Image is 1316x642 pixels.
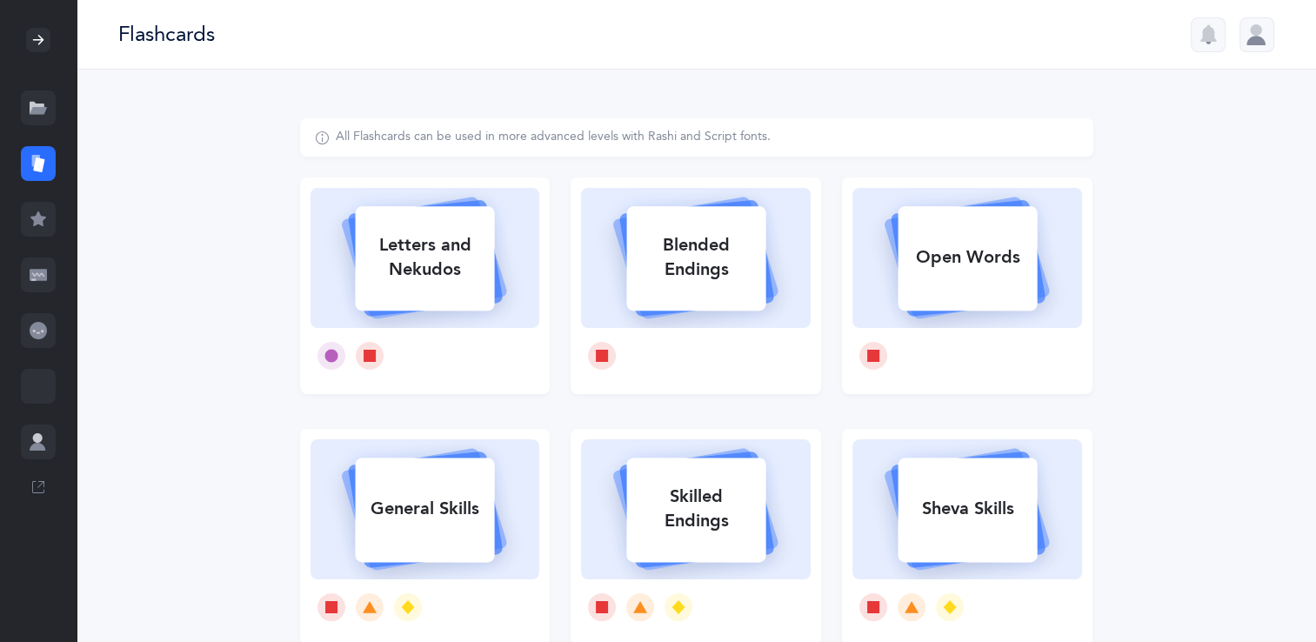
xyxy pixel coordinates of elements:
[898,486,1037,532] div: Sheva Skills
[1229,555,1295,621] iframe: Drift Widget Chat Controller
[355,486,494,532] div: General Skills
[626,223,765,292] div: Blended Endings
[118,20,215,49] div: Flashcards
[336,129,771,146] div: All Flashcards can be used in more advanced levels with Rashi and Script fonts.
[898,235,1037,280] div: Open Words
[626,474,765,544] div: Skilled Endings
[355,223,494,292] div: Letters and Nekudos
